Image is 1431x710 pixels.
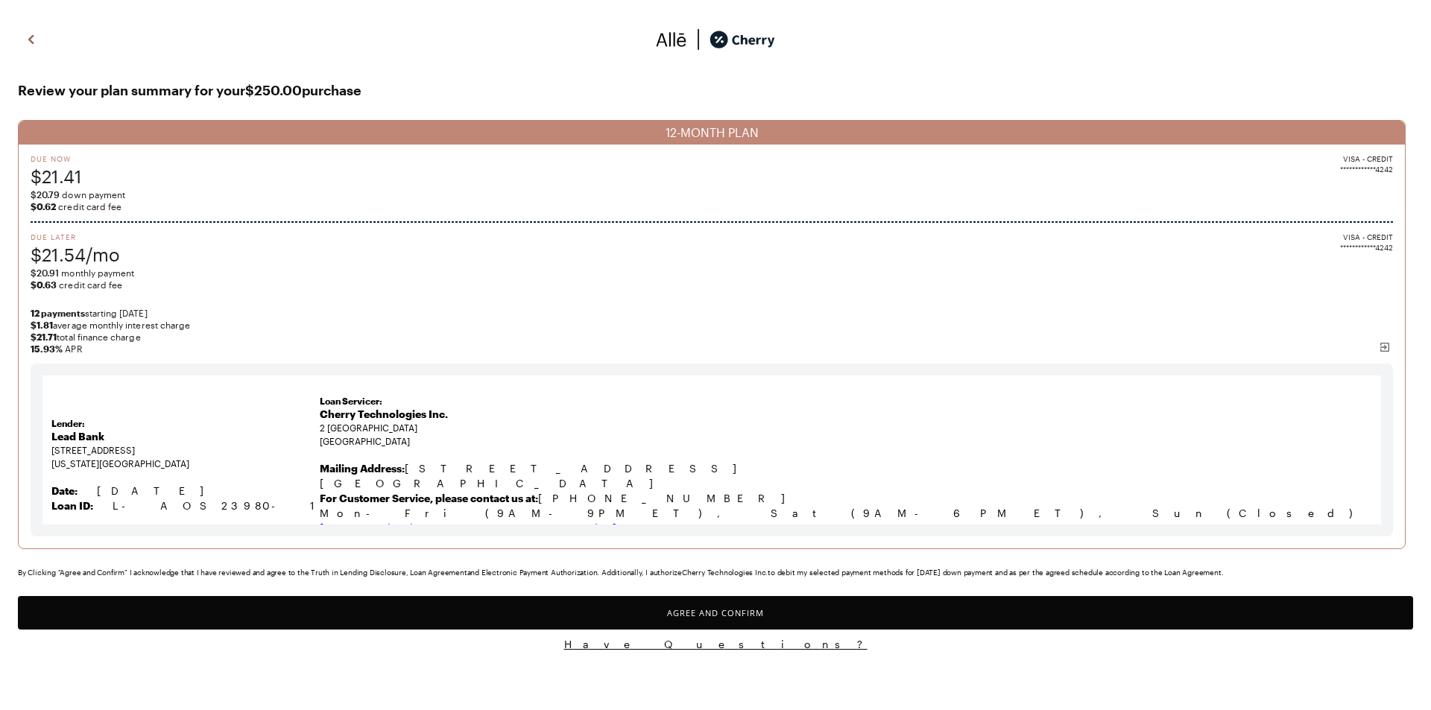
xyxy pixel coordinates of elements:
td: [STREET_ADDRESS] [US_STATE][GEOGRAPHIC_DATA] [51,390,320,539]
b: $0.62 [31,201,56,212]
strong: Loan ID: [51,499,93,512]
strong: Loan Servicer: [320,396,382,406]
p: [STREET_ADDRESS] [GEOGRAPHIC_DATA] [320,461,1372,491]
p: [PHONE_NUMBER] [320,491,1372,506]
span: Due Now [31,153,82,164]
span: starting [DATE] [31,307,1393,319]
p: Mon-Fri (9AM-9PM ET), Sat (9AM-6PM ET), Sun (Closed) [320,506,1372,521]
div: 12-MONTH PLAN [19,121,1405,145]
span: total finance charge [31,331,1393,343]
span: Cherry Technologies Inc. [320,408,448,420]
span: Review your plan summary for your $250.00 purchase [18,78,1413,102]
strong: Lender: [51,418,85,428]
span: monthly payment [31,267,1393,279]
span: credit card fee [31,200,1393,212]
span: $20.79 [31,189,60,200]
strong: $1.81 [31,320,53,330]
button: Have Questions? [18,637,1413,651]
strong: Date: [51,484,78,497]
strong: 12 payments [31,308,85,318]
b: For Customer Service, please contact us at: [320,492,538,504]
strong: Lead Bank [51,430,104,443]
img: cherry_black_logo-DrOE_MJI.svg [710,28,775,51]
span: $21.41 [31,164,82,188]
span: L-AOS23980-1 [113,499,319,512]
img: svg%3e [656,28,687,51]
span: down payment [31,188,1393,200]
strong: $21.71 [31,332,57,342]
span: APR [31,343,1393,355]
span: Due Later [31,232,120,242]
span: average monthly interest charge [31,319,1393,331]
span: $20.91 [31,267,59,278]
img: svg%3e [687,28,710,51]
img: svg%3e [22,28,40,51]
span: credit card fee [31,279,1393,291]
b: Mailing Address: [320,462,405,475]
b: $0.63 [31,279,57,290]
button: Agree and Confirm [18,596,1413,630]
td: 2 [GEOGRAPHIC_DATA] [GEOGRAPHIC_DATA] [320,390,1372,539]
span: [DATE] [97,484,218,497]
span: VISA - CREDIT [1343,153,1393,164]
span: $21.54/mo [31,242,120,267]
b: 15.93 % [31,343,63,354]
span: VISA - CREDIT [1343,232,1393,242]
img: svg%3e [1379,341,1391,353]
div: By Clicking "Agree and Confirm" I acknowledge that I have reviewed and agree to the Truth in Lend... [18,567,1413,578]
